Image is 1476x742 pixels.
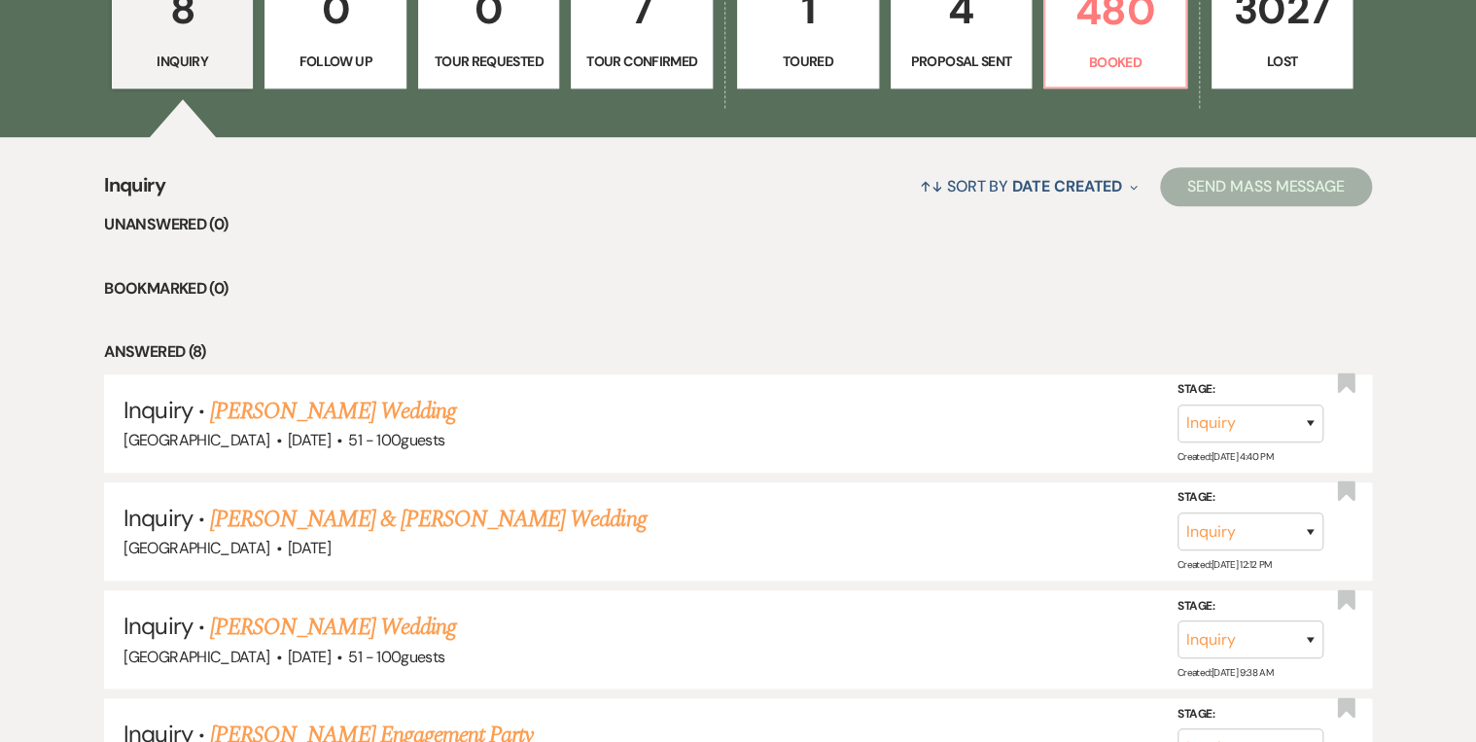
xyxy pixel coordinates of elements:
a: [PERSON_NAME] Wedding [210,394,456,429]
span: 51 - 100 guests [348,647,444,667]
span: Inquiry [104,170,165,212]
span: Inquiry [123,395,192,425]
span: Inquiry [123,611,192,641]
span: Created: [DATE] 4:40 PM [1177,450,1273,463]
label: Stage: [1177,379,1323,401]
span: 51 - 100 guests [348,430,444,450]
li: Answered (8) [104,339,1371,365]
span: Date Created [1012,176,1122,196]
li: Unanswered (0) [104,212,1371,237]
span: Created: [DATE] 12:12 PM [1177,558,1271,571]
label: Stage: [1177,704,1323,725]
p: Lost [1224,51,1341,72]
p: Inquiry [124,51,241,72]
li: Bookmarked (0) [104,276,1371,301]
span: [GEOGRAPHIC_DATA] [123,430,269,450]
a: [PERSON_NAME] & [PERSON_NAME] Wedding [210,502,646,537]
span: [DATE] [288,430,331,450]
label: Stage: [1177,596,1323,618]
button: Send Mass Message [1160,167,1372,206]
p: Proposal Sent [903,51,1020,72]
p: Tour Requested [431,51,547,72]
span: ↑↓ [920,176,943,196]
span: [DATE] [288,647,331,667]
p: Follow Up [277,51,394,72]
span: Inquiry [123,503,192,533]
p: Booked [1057,52,1174,73]
p: Tour Confirmed [583,51,700,72]
span: [GEOGRAPHIC_DATA] [123,647,269,667]
p: Toured [750,51,866,72]
label: Stage: [1177,487,1323,509]
button: Sort By Date Created [912,160,1145,212]
span: [GEOGRAPHIC_DATA] [123,538,269,558]
a: [PERSON_NAME] Wedding [210,610,456,645]
span: [DATE] [288,538,331,558]
span: Created: [DATE] 9:38 AM [1177,666,1273,679]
